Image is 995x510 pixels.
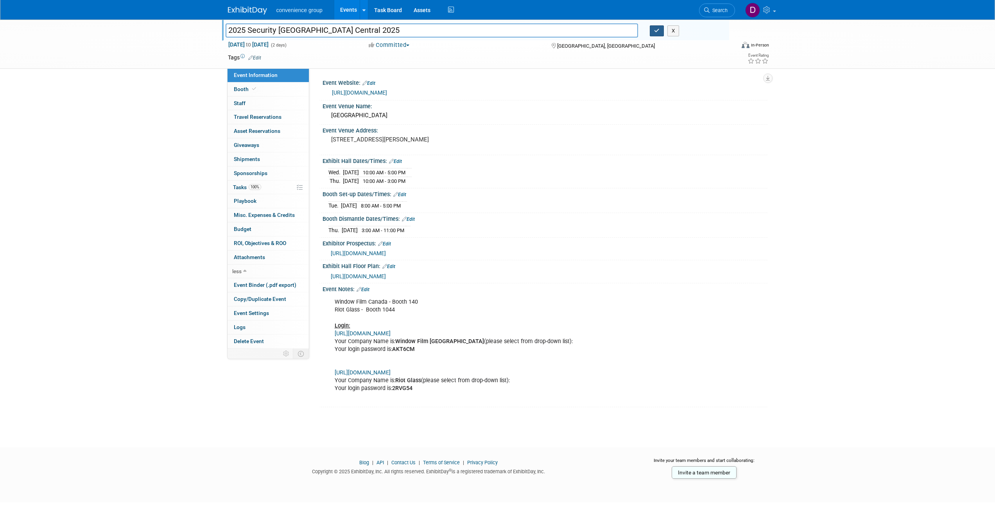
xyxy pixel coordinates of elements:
img: ExhibitDay [228,7,267,14]
span: Booth [234,86,258,92]
b: 2RVG54 [392,385,412,392]
a: Edit [402,217,415,222]
a: Attachments [228,251,309,264]
b: Riot Glass [395,377,421,384]
b: AKT6CM [392,346,415,353]
span: ROI, Objectives & ROO [234,240,286,246]
span: 100% [249,184,261,190]
a: [URL][DOMAIN_NAME] [335,369,391,376]
a: API [376,460,384,465]
td: [DATE] [343,168,359,177]
a: [URL][DOMAIN_NAME] [332,89,387,96]
div: Copyright © 2025 ExhibitDay, Inc. All rights reserved. ExhibitDay is a registered trademark of Ex... [228,466,630,475]
a: Edit [382,264,395,269]
span: Budget [234,226,251,232]
a: Edit [357,287,369,292]
div: Invite your team members and start collaborating: [641,457,767,469]
a: ROI, Objectives & ROO [228,236,309,250]
span: Event Binder (.pdf export) [234,282,296,288]
a: Event Settings [228,306,309,320]
span: Shipments [234,156,260,162]
a: Tasks100% [228,181,309,194]
a: Misc. Expenses & Credits [228,208,309,222]
div: [GEOGRAPHIC_DATA] [328,109,762,122]
td: Tags [228,54,261,61]
span: | [370,460,375,465]
span: Delete Event [234,338,264,344]
td: Personalize Event Tab Strip [280,349,293,359]
span: 3:00 AM - 11:00 PM [362,227,404,233]
td: Thu. [328,177,343,185]
span: less [232,268,242,274]
span: 10:00 AM - 3:00 PM [363,178,405,184]
a: Invite a team member [672,466,737,479]
a: Edit [389,159,402,164]
span: [DATE] [DATE] [228,41,269,48]
span: Travel Reservations [234,114,281,120]
span: Misc. Expenses & Credits [234,212,295,218]
a: Asset Reservations [228,124,309,138]
img: Diego Boechat [745,3,760,18]
a: Staff [228,97,309,110]
span: Tasks [233,184,261,190]
td: Wed. [328,168,343,177]
a: Edit [248,55,261,61]
span: | [385,460,390,465]
span: Logs [234,324,246,330]
div: In-Person [751,42,769,48]
div: Event Notes: [323,283,767,293]
u: Login: [335,322,350,329]
div: Event Website: [323,77,767,87]
span: Playbook [234,198,256,204]
a: Travel Reservations [228,110,309,124]
div: Event Format [689,41,769,52]
span: (2 days) [270,43,287,48]
a: Edit [362,81,375,86]
a: Contact Us [391,460,416,465]
td: Tue. [328,202,341,210]
span: Event Information [234,72,278,78]
span: Copy/Duplicate Event [234,296,286,302]
div: Booth Dismantle Dates/Times: [323,213,767,223]
div: Exhibit Hall Floor Plan: [323,260,767,270]
button: X [667,25,679,36]
a: less [228,265,309,278]
a: [URL][DOMAIN_NAME] [335,330,391,337]
div: Booth Set-up Dates/Times: [323,188,767,199]
a: Sponsorships [228,166,309,180]
a: Terms of Service [423,460,460,465]
a: Delete Event [228,335,309,348]
a: Event Binder (.pdf export) [228,278,309,292]
span: [GEOGRAPHIC_DATA], [GEOGRAPHIC_DATA] [557,43,655,49]
a: Playbook [228,194,309,208]
span: Staff [234,100,246,106]
td: Toggle Event Tabs [293,349,309,359]
div: Event Venue Address: [323,125,767,134]
a: Booth [228,82,309,96]
span: 8:00 AM - 5:00 PM [361,203,401,209]
span: Search [710,7,728,13]
td: [DATE] [342,226,358,234]
a: Edit [378,241,391,247]
a: Event Information [228,68,309,82]
span: to [245,41,252,48]
td: [DATE] [343,177,359,185]
img: Format-Inperson.png [742,42,749,48]
a: [URL][DOMAIN_NAME] [331,250,386,256]
span: 10:00 AM - 5:00 PM [363,170,405,175]
a: Edit [393,192,406,197]
div: Exhibitor Prospectus: [323,238,767,248]
b: Window Film [GEOGRAPHIC_DATA] [395,338,484,345]
button: Committed [366,41,412,49]
a: Budget [228,222,309,236]
a: Shipments [228,152,309,166]
a: Copy/Duplicate Event [228,292,309,306]
a: Logs [228,320,309,334]
span: | [417,460,422,465]
span: | [461,460,466,465]
span: Sponsorships [234,170,267,176]
div: Exhibit Hall Dates/Times: [323,155,767,165]
i: Booth reservation complete [252,87,256,91]
pre: [STREET_ADDRESS][PERSON_NAME] [331,136,499,143]
a: Search [699,4,735,17]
